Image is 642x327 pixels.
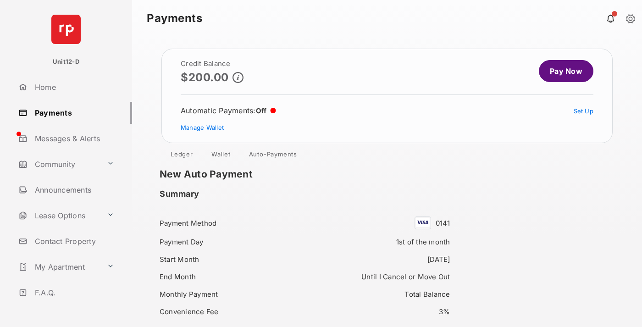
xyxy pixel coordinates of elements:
[15,179,132,201] a: Announcements
[15,205,103,227] a: Lease Options
[160,271,299,283] div: End Month
[160,253,299,266] div: Start Month
[404,290,450,299] span: Total Balance
[204,150,238,161] a: Wallet
[361,272,450,281] span: Until I Cancel or Move Out
[51,15,81,44] img: svg+xml;base64,PHN2ZyB4bWxucz0iaHR0cDovL3d3dy53My5vcmcvMjAwMC9zdmciIHdpZHRoPSI2NCIgaGVpZ2h0PSI2NC...
[160,236,299,248] div: Payment Day
[160,217,299,229] div: Payment Method
[160,189,199,199] h2: Summary
[181,106,276,115] div: Automatic Payments :
[147,13,202,24] strong: Payments
[160,169,464,180] h1: New Auto Payment
[436,219,450,227] span: 0141
[310,305,450,318] div: 3%
[242,150,304,161] a: Auto-Payments
[256,106,267,115] span: Off
[15,256,103,278] a: My Apartment
[160,288,299,300] div: Monthly Payment
[427,255,450,264] span: [DATE]
[574,107,594,115] a: Set Up
[15,153,103,175] a: Community
[160,305,299,318] div: Convenience Fee
[53,57,79,67] p: Unit12-D
[15,230,132,252] a: Contact Property
[181,71,229,83] p: $200.00
[181,124,224,131] a: Manage Wallet
[181,60,244,67] h2: Credit Balance
[15,102,132,124] a: Payments
[15,282,132,304] a: F.A.Q.
[15,127,132,150] a: Messages & Alerts
[396,238,450,246] span: 1st of the month
[15,76,132,98] a: Home
[163,150,200,161] a: Ledger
